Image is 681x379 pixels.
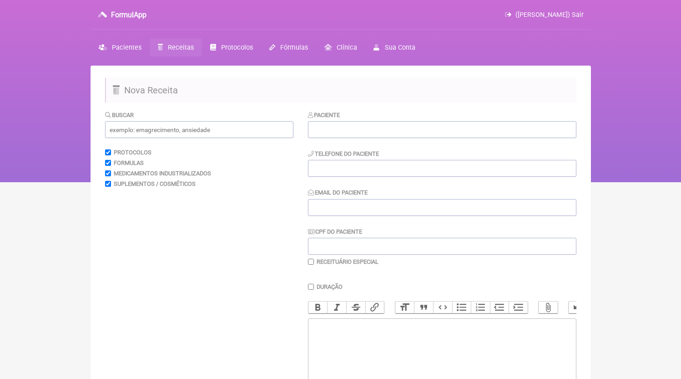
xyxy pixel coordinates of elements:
[433,302,452,313] button: Code
[509,302,528,313] button: Increase Level
[308,150,379,157] label: Telefone do Paciente
[111,10,146,19] h3: FormulApp
[91,39,150,56] a: Pacientes
[365,39,423,56] a: Sua Conta
[308,228,363,235] label: CPF do Paciente
[316,39,365,56] a: Clínica
[317,283,343,290] label: Duração
[112,44,141,51] span: Pacientes
[114,159,144,166] label: Formulas
[221,44,253,51] span: Protocolos
[515,11,584,19] span: ([PERSON_NAME]) Sair
[395,302,414,313] button: Heading
[105,78,576,102] h2: Nova Receita
[327,302,346,313] button: Italic
[168,44,194,51] span: Receitas
[452,302,471,313] button: Bullets
[150,39,202,56] a: Receitas
[202,39,261,56] a: Protocolos
[414,302,433,313] button: Quote
[114,180,196,187] label: Suplementos / Cosméticos
[114,170,211,177] label: Medicamentos Industrializados
[280,44,308,51] span: Fórmulas
[505,11,583,19] a: ([PERSON_NAME]) Sair
[308,112,340,118] label: Paciente
[261,39,316,56] a: Fórmulas
[346,302,365,313] button: Strikethrough
[114,149,151,156] label: Protocolos
[105,112,134,118] label: Buscar
[105,121,293,138] input: exemplo: emagrecimento, ansiedade
[539,302,558,313] button: Attach Files
[308,189,368,196] label: Email do Paciente
[308,302,328,313] button: Bold
[337,44,357,51] span: Clínica
[317,258,378,265] label: Receituário Especial
[365,302,384,313] button: Link
[490,302,509,313] button: Decrease Level
[569,302,588,313] button: Undo
[385,44,415,51] span: Sua Conta
[471,302,490,313] button: Numbers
